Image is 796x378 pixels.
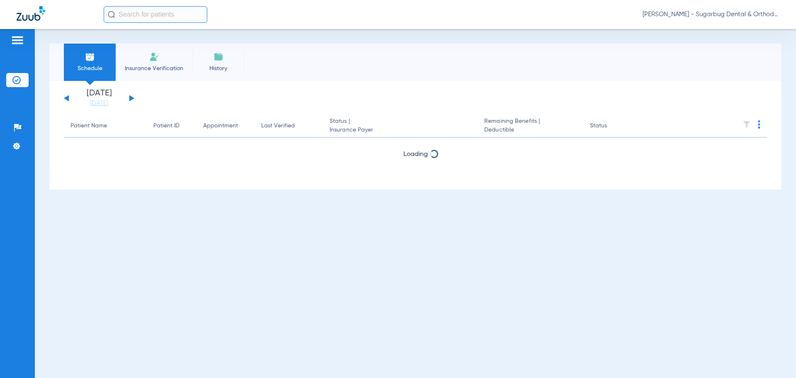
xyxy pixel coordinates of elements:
[214,52,223,62] img: History
[74,99,124,107] a: [DATE]
[17,6,45,21] img: Zuub Logo
[153,122,180,130] div: Patient ID
[70,122,107,130] div: Patient Name
[583,115,639,138] th: Status
[199,64,238,73] span: History
[70,64,109,73] span: Schedule
[104,6,207,23] input: Search for patients
[743,120,751,129] img: filter.svg
[122,64,186,73] span: Insurance Verification
[643,10,779,19] span: [PERSON_NAME] - Sugarbug Dental & Orthodontics
[403,151,428,158] span: Loading
[70,122,140,130] div: Patient Name
[261,122,295,130] div: Last Verified
[330,126,471,134] span: Insurance Payer
[11,35,24,45] img: hamburger-icon
[323,115,478,138] th: Status |
[261,122,316,130] div: Last Verified
[758,120,760,129] img: group-dot-blue.svg
[74,89,124,107] li: [DATE]
[108,11,115,18] img: Search Icon
[203,122,238,130] div: Appointment
[484,126,576,134] span: Deductible
[149,52,159,62] img: Manual Insurance Verification
[478,115,583,138] th: Remaining Benefits |
[203,122,248,130] div: Appointment
[85,52,95,62] img: Schedule
[153,122,190,130] div: Patient ID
